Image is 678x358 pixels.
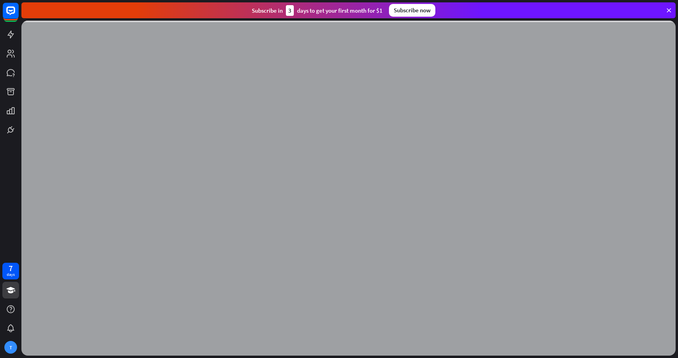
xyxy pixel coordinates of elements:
a: 7 days [2,263,19,279]
div: 3 [286,5,294,16]
div: Subscribe in days to get your first month for $1 [252,5,383,16]
div: T [4,341,17,354]
div: 7 [9,265,13,272]
div: Subscribe now [389,4,435,17]
div: days [7,272,15,277]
